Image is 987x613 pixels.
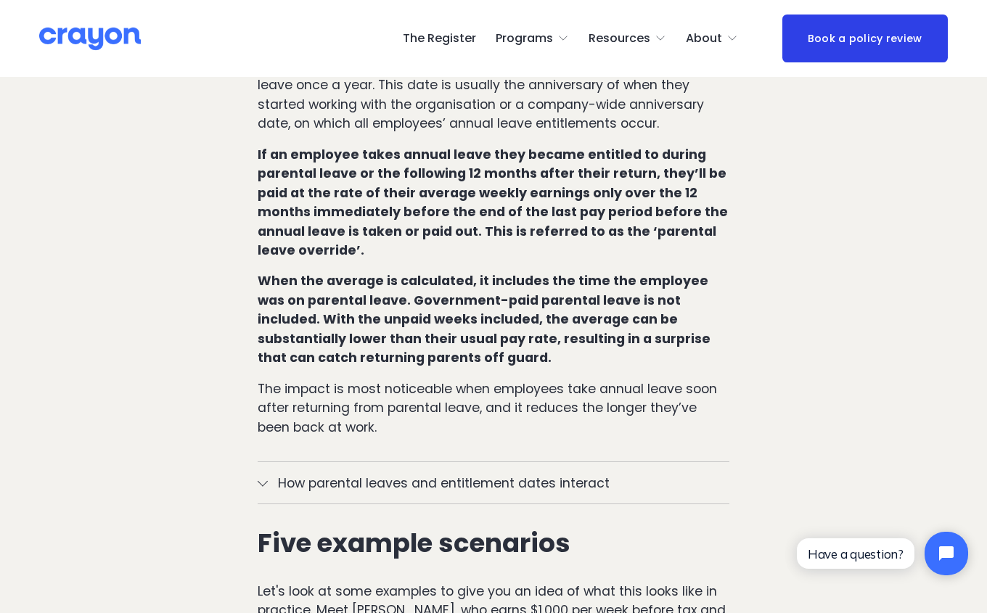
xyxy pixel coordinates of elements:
[258,145,731,259] strong: If an employee takes annual leave they became entitled to during parental leave or the following ...
[258,271,713,366] strong: When the average is calculated, it includes the time the employee was on parental leave. Governme...
[686,27,738,50] a: folder dropdown
[589,28,650,49] span: Resources
[782,15,948,62] a: Book a policy review
[496,27,569,50] a: folder dropdown
[39,26,141,52] img: Crayon
[589,27,666,50] a: folder dropdown
[496,28,553,49] span: Programs
[258,525,570,561] strong: Five example scenarios
[258,462,730,503] button: How parental leaves and entitlement dates interact
[785,519,980,588] iframe: Tidio Chat
[258,379,730,437] p: The impact is most noticeable when employees take annual leave soon after returning from parental...
[268,473,730,493] span: How parental leaves and entitlement dates interact
[403,27,476,50] a: The Register
[686,28,722,49] span: About
[258,37,730,133] p: Employees accrue annual leave throughout the year, including while they’re on parental leave. How...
